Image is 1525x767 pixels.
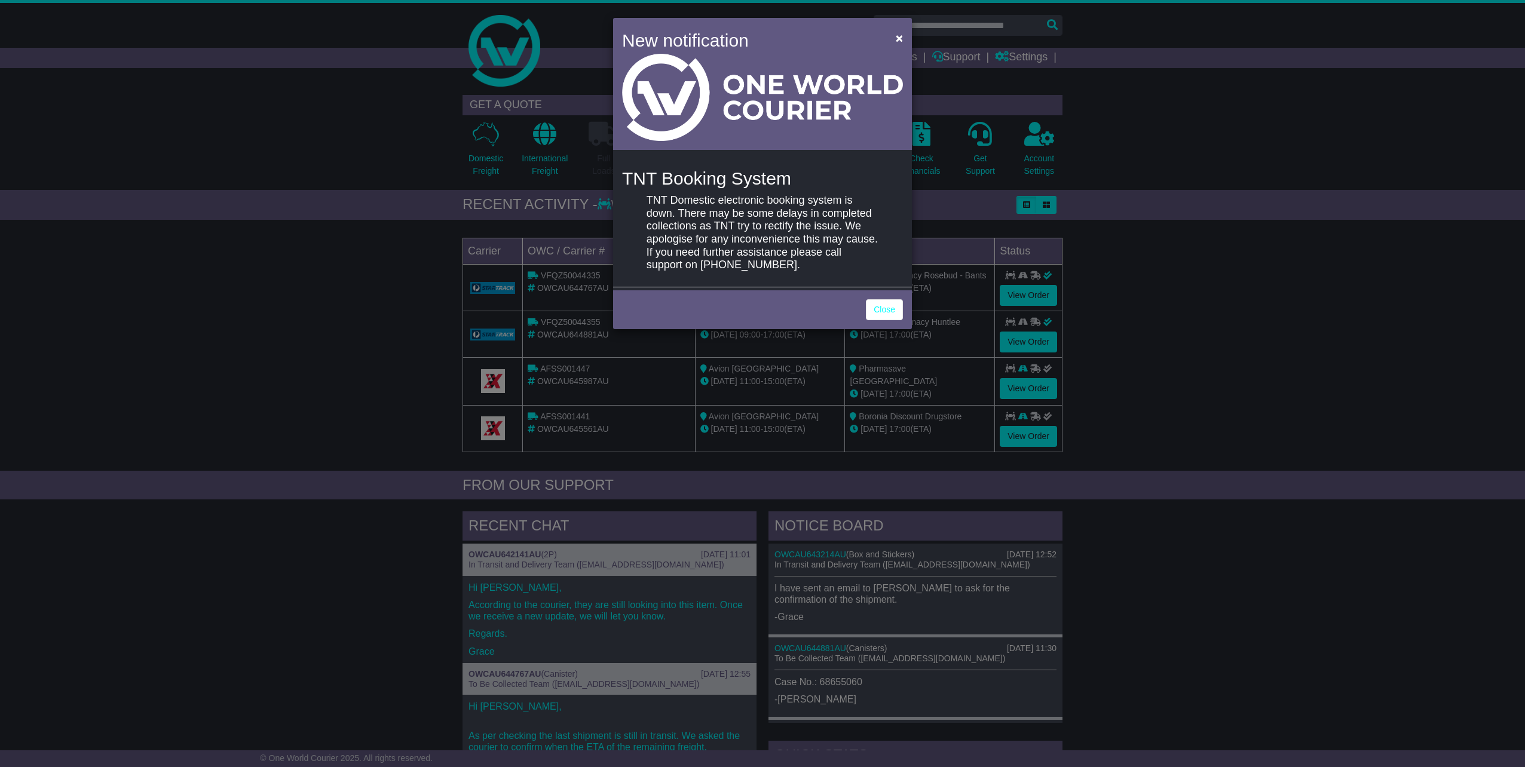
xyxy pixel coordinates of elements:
[622,168,903,188] h4: TNT Booking System
[866,299,903,320] a: Close
[622,27,878,54] h4: New notification
[896,31,903,45] span: ×
[647,194,878,272] p: TNT Domestic electronic booking system is down. There may be some delays in completed collections...
[622,54,903,141] img: Light
[890,26,909,50] button: Close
